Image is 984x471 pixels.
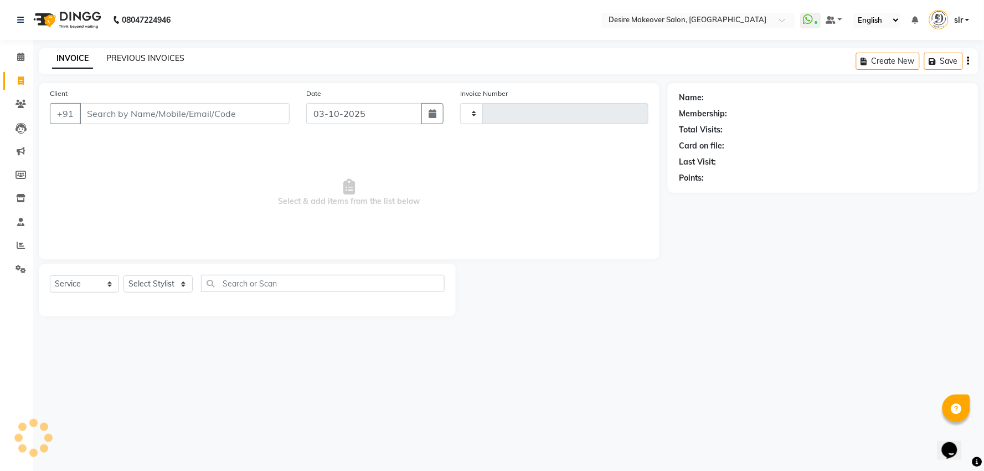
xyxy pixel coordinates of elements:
[460,89,508,99] label: Invoice Number
[929,10,949,29] img: sir
[924,53,963,70] button: Save
[28,4,104,35] img: logo
[679,140,724,152] div: Card on file:
[679,108,727,120] div: Membership:
[50,137,648,248] span: Select & add items from the list below
[201,275,445,292] input: Search or Scan
[679,124,723,136] div: Total Visits:
[50,89,68,99] label: Client
[122,4,171,35] b: 08047224946
[679,92,704,104] div: Name:
[306,89,321,99] label: Date
[80,103,290,124] input: Search by Name/Mobile/Email/Code
[679,172,704,184] div: Points:
[937,427,973,460] iframe: chat widget
[50,103,81,124] button: +91
[52,49,93,69] a: INVOICE
[679,156,716,168] div: Last Visit:
[954,14,963,26] span: sir
[106,53,184,63] a: PREVIOUS INVOICES
[856,53,920,70] button: Create New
